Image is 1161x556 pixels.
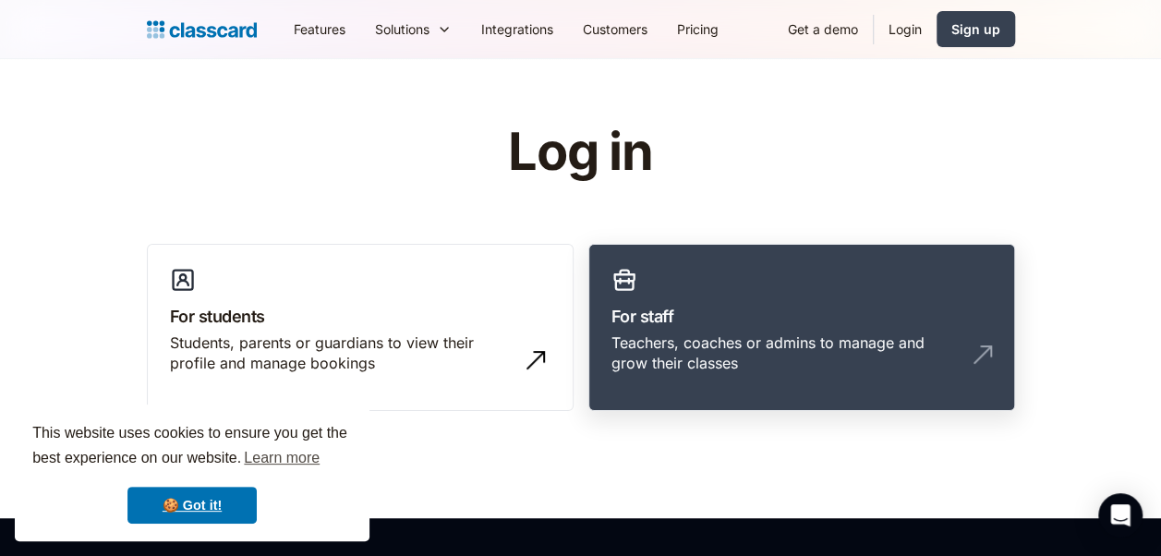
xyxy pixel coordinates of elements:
div: Sign up [951,19,1000,39]
div: Students, parents or guardians to view their profile and manage bookings [170,332,514,374]
span: This website uses cookies to ensure you get the best experience on our website. [32,422,352,472]
div: Open Intercom Messenger [1098,493,1143,538]
a: dismiss cookie message [127,487,257,524]
a: For studentsStudents, parents or guardians to view their profile and manage bookings [147,244,574,412]
a: Sign up [937,11,1015,47]
div: Solutions [375,19,429,39]
a: Get a demo [773,8,873,50]
a: Login [874,8,937,50]
a: Customers [568,8,662,50]
h3: For staff [611,304,992,329]
div: Teachers, coaches or admins to manage and grow their classes [611,332,955,374]
div: Solutions [360,8,466,50]
a: Integrations [466,8,568,50]
div: cookieconsent [15,405,369,541]
a: learn more about cookies [241,444,322,472]
a: For staffTeachers, coaches or admins to manage and grow their classes [588,244,1015,412]
a: home [147,17,257,42]
a: Pricing [662,8,733,50]
a: Features [279,8,360,50]
h1: Log in [287,124,874,181]
h3: For students [170,304,550,329]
